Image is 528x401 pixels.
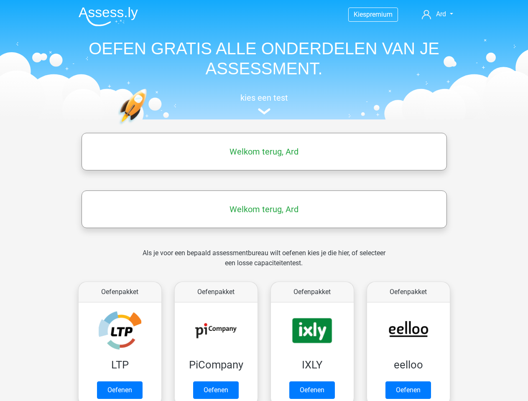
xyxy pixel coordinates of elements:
h5: Welkom terug, Ard [86,204,443,214]
img: Assessly [79,7,138,26]
img: oefenen [118,89,179,164]
a: Oefenen [289,381,335,399]
h5: kies een test [72,93,457,103]
h1: OEFEN GRATIS ALLE ONDERDELEN VAN JE ASSESSMENT. [72,38,457,79]
a: Kiespremium [349,9,398,20]
span: premium [366,10,393,18]
img: assessment [258,108,270,114]
a: Oefenen [385,381,431,399]
a: Ard [418,9,456,19]
a: Oefenen [193,381,239,399]
span: Ard [436,10,446,18]
a: kies een test [72,93,457,115]
h5: Welkom terug, Ard [86,147,443,157]
a: Oefenen [97,381,143,399]
span: Kies [354,10,366,18]
div: Als je voor een bepaald assessmentbureau wilt oefenen kies je die hier, of selecteer een losse ca... [136,248,392,278]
